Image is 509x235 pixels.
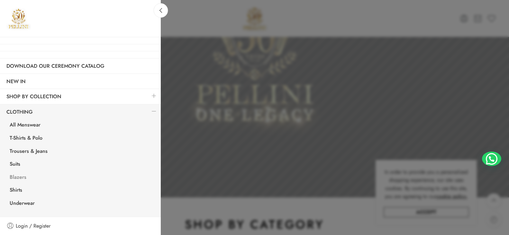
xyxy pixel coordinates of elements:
[3,145,161,159] a: Trousers & Jeans
[3,171,161,185] a: Blazers
[6,6,31,30] img: Pellini
[3,119,161,132] a: All Menswear
[16,222,50,230] span: Login / Register
[6,222,154,230] a: Login / Register
[3,197,161,211] a: Underwear
[6,6,31,30] a: Pellini -
[3,184,161,197] a: Shirts
[3,158,161,171] a: Suits
[3,132,161,145] a: T-Shirts & Polo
